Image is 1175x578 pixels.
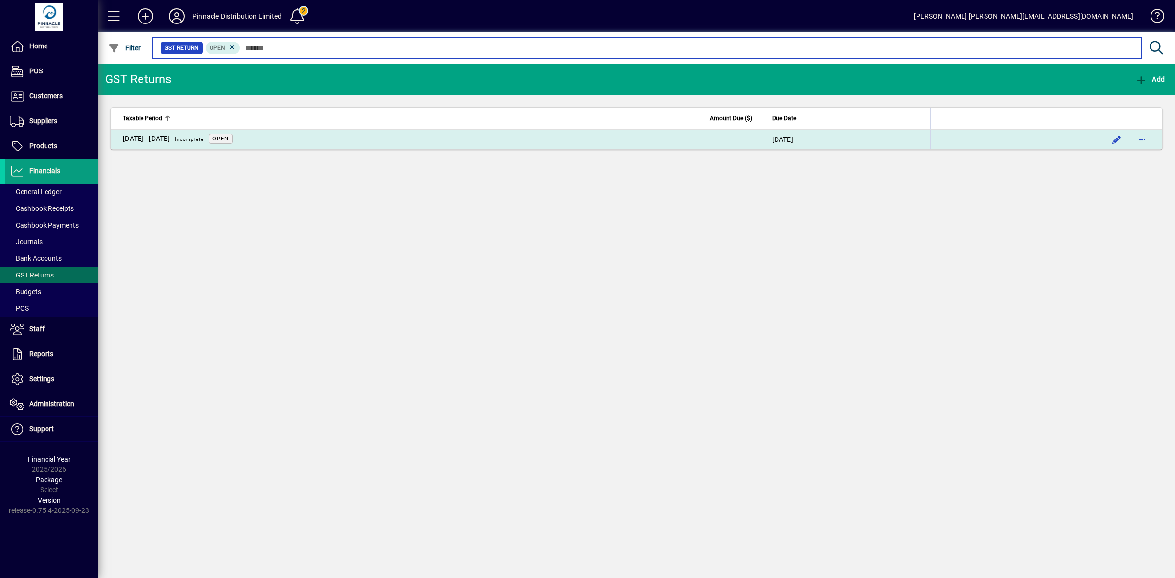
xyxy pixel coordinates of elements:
[29,375,54,383] span: Settings
[29,142,57,150] span: Products
[123,113,546,124] div: Taxable Period
[10,238,43,246] span: Journals
[5,34,98,59] a: Home
[10,288,41,296] span: Budgets
[5,367,98,392] a: Settings
[28,455,70,463] span: Financial Year
[175,137,204,142] span: Incomplete
[5,392,98,416] a: Administration
[212,136,229,142] span: Open
[914,8,1133,24] div: [PERSON_NAME] [PERSON_NAME][EMAIL_ADDRESS][DOMAIN_NAME]
[36,476,62,484] span: Package
[5,84,98,109] a: Customers
[123,113,162,124] span: Taxable Period
[123,133,209,146] div: 01/08/2025 - 30/09/2025
[772,113,796,124] span: Due Date
[10,205,74,212] span: Cashbook Receipts
[29,117,57,125] span: Suppliers
[206,42,240,54] mat-chip: Status: Open
[10,254,62,262] span: Bank Accounts
[1109,132,1125,147] button: Edit
[130,7,161,25] button: Add
[1143,2,1163,34] a: Knowledge Base
[10,304,29,312] span: POS
[5,200,98,217] a: Cashbook Receipts
[5,184,98,200] a: General Ledger
[29,42,47,50] span: Home
[5,250,98,267] a: Bank Accounts
[710,113,752,124] span: Amount Due ($)
[10,221,79,229] span: Cashbook Payments
[106,39,143,57] button: Filter
[10,271,54,279] span: GST Returns
[38,496,61,504] span: Version
[766,130,930,149] td: [DATE]
[164,43,199,53] span: GST Return
[29,67,43,75] span: POS
[558,113,761,124] div: Amount Due ($)
[10,188,62,196] span: General Ledger
[5,267,98,283] a: GST Returns
[5,417,98,441] a: Support
[161,7,192,25] button: Profile
[29,92,63,100] span: Customers
[5,109,98,134] a: Suppliers
[772,113,924,124] div: Due Date
[1135,75,1165,83] span: Add
[108,44,141,52] span: Filter
[5,300,98,317] a: POS
[1134,132,1150,147] button: More options
[5,342,98,367] a: Reports
[5,317,98,342] a: Staff
[29,400,74,408] span: Administration
[5,134,98,159] a: Products
[29,325,45,333] span: Staff
[29,425,54,433] span: Support
[1133,70,1167,88] button: Add
[105,71,171,87] div: GST Returns
[5,217,98,233] a: Cashbook Payments
[5,59,98,84] a: POS
[5,233,98,250] a: Journals
[29,350,53,358] span: Reports
[192,8,282,24] div: Pinnacle Distribution Limited
[29,167,60,175] span: Financials
[5,283,98,300] a: Budgets
[210,45,225,51] span: Open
